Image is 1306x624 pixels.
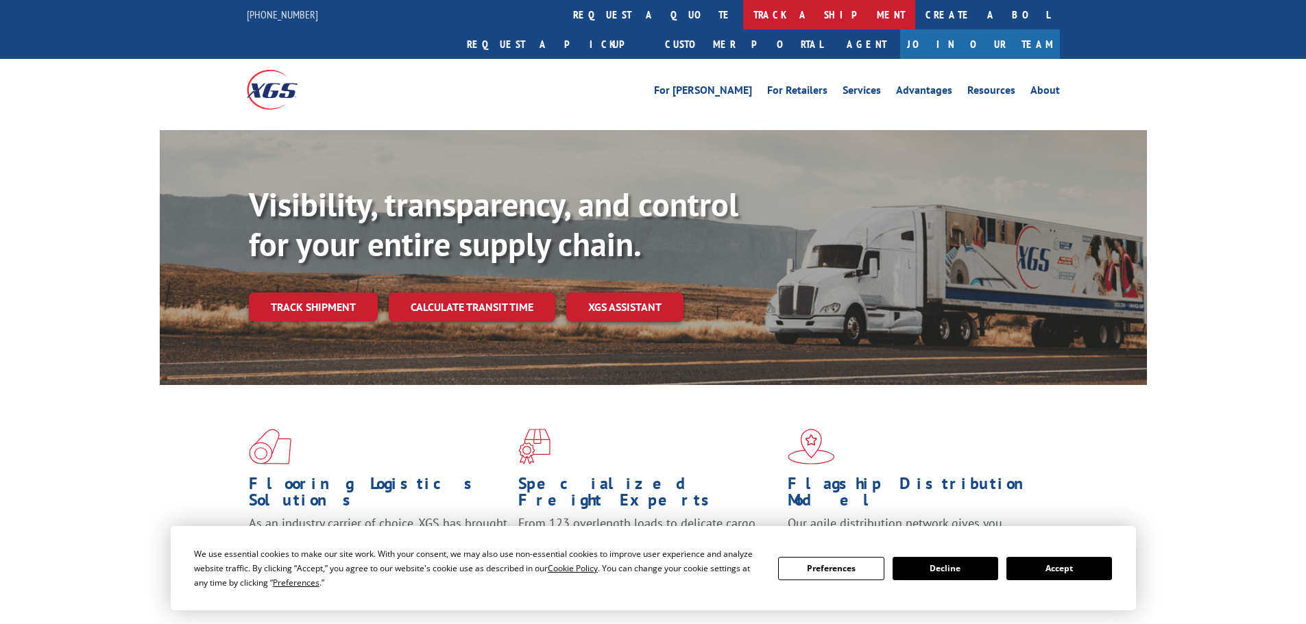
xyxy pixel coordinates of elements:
a: Agent [833,29,900,59]
a: For Retailers [767,85,827,100]
h1: Flagship Distribution Model [788,475,1047,515]
a: Track shipment [249,292,378,321]
a: [PHONE_NUMBER] [247,8,318,21]
button: Preferences [778,557,884,580]
a: Advantages [896,85,952,100]
a: Resources [967,85,1015,100]
img: xgs-icon-flagship-distribution-model-red [788,429,835,464]
img: xgs-icon-focused-on-flooring-red [518,429,551,464]
button: Decline [893,557,998,580]
a: Customer Portal [655,29,833,59]
a: For [PERSON_NAME] [654,85,752,100]
span: Preferences [273,577,319,588]
b: Visibility, transparency, and control for your entire supply chain. [249,183,738,265]
span: Our agile distribution network gives you nationwide inventory management on demand. [788,515,1040,547]
p: From 123 overlength loads to delicate cargo, our experienced staff knows the best way to move you... [518,515,777,576]
span: As an industry carrier of choice, XGS has brought innovation and dedication to flooring logistics... [249,515,507,564]
div: We use essential cookies to make our site work. With your consent, we may also use non-essential ... [194,547,762,590]
a: Calculate transit time [389,292,555,322]
img: xgs-icon-total-supply-chain-intelligence-red [249,429,291,464]
a: About [1030,85,1060,100]
button: Accept [1006,557,1112,580]
div: Cookie Consent Prompt [171,526,1136,610]
h1: Specialized Freight Experts [518,475,777,515]
a: Services [843,85,881,100]
h1: Flooring Logistics Solutions [249,475,508,515]
a: XGS ASSISTANT [566,292,684,322]
a: Request a pickup [457,29,655,59]
span: Cookie Policy [548,562,598,574]
a: Join Our Team [900,29,1060,59]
